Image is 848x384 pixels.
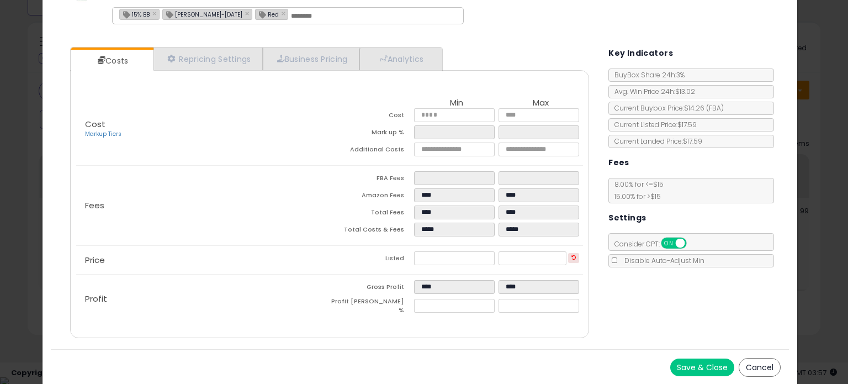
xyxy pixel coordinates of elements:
[609,103,724,113] span: Current Buybox Price:
[152,8,159,18] a: ×
[282,8,288,18] a: ×
[330,223,414,240] td: Total Costs & Fees
[330,188,414,206] td: Amazon Fees
[609,192,661,201] span: 15.00 % for > $15
[685,239,703,248] span: OFF
[76,294,330,303] p: Profit
[120,9,150,19] span: 15% BB
[71,50,152,72] a: Costs
[330,108,414,125] td: Cost
[609,136,702,146] span: Current Landed Price: $17.59
[330,125,414,143] td: Mark up %
[76,256,330,265] p: Price
[330,171,414,188] td: FBA Fees
[76,201,330,210] p: Fees
[163,9,242,19] span: [PERSON_NAME]-[DATE]
[330,143,414,160] td: Additional Costs
[153,48,263,70] a: Repricing Settings
[609,87,695,96] span: Avg. Win Price 24h: $13.02
[263,48,359,70] a: Business Pricing
[76,120,330,139] p: Cost
[330,297,414,318] td: Profit [PERSON_NAME] %
[662,239,676,248] span: ON
[609,120,697,129] span: Current Listed Price: $17.59
[359,48,441,70] a: Analytics
[706,103,724,113] span: ( FBA )
[499,98,583,108] th: Max
[670,359,734,376] button: Save & Close
[739,358,781,377] button: Cancel
[608,211,646,225] h5: Settings
[256,9,279,19] span: Red
[608,156,629,170] h5: Fees
[609,70,685,80] span: BuyBox Share 24h: 3%
[684,103,724,113] span: $14.26
[414,98,499,108] th: Min
[619,256,704,265] span: Disable Auto-Adjust Min
[609,239,701,249] span: Consider CPT:
[330,280,414,297] td: Gross Profit
[245,8,252,18] a: ×
[608,46,673,60] h5: Key Indicators
[330,206,414,223] td: Total Fees
[85,130,121,138] a: Markup Tiers
[330,251,414,269] td: Listed
[609,180,664,201] span: 8.00 % for <= $15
